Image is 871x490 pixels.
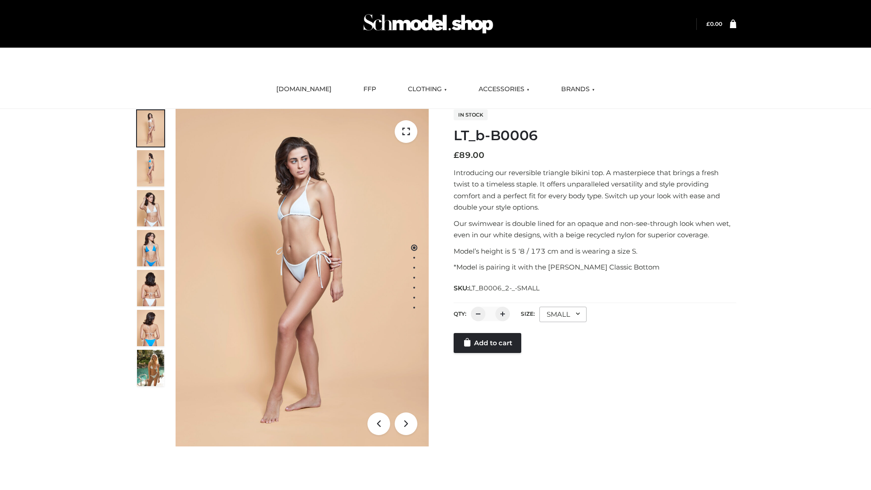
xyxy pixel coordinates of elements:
label: Size: [521,310,535,317]
label: QTY: [454,310,466,317]
h1: LT_b-B0006 [454,127,736,144]
a: FFP [357,79,383,99]
a: ACCESSORIES [472,79,536,99]
p: Model’s height is 5 ‘8 / 173 cm and is wearing a size S. [454,245,736,257]
div: SMALL [539,307,587,322]
img: ArielClassicBikiniTop_CloudNine_AzureSky_OW114ECO_4-scaled.jpg [137,230,164,266]
bdi: 89.00 [454,150,484,160]
img: ArielClassicBikiniTop_CloudNine_AzureSky_OW114ECO_2-scaled.jpg [137,150,164,186]
p: Our swimwear is double lined for an opaque and non-see-through look when wet, even in our white d... [454,218,736,241]
a: CLOTHING [401,79,454,99]
span: SKU: [454,283,540,294]
img: Schmodel Admin 964 [360,6,496,42]
img: ArielClassicBikiniTop_CloudNine_AzureSky_OW114ECO_8-scaled.jpg [137,310,164,346]
span: £ [706,20,710,27]
a: BRANDS [554,79,602,99]
span: £ [454,150,459,160]
a: Add to cart [454,333,521,353]
a: [DOMAIN_NAME] [269,79,338,99]
img: Arieltop_CloudNine_AzureSky2.jpg [137,350,164,386]
a: £0.00 [706,20,722,27]
img: ArielClassicBikiniTop_CloudNine_AzureSky_OW114ECO_1 [176,109,429,446]
p: Introducing our reversible triangle bikini top. A masterpiece that brings a fresh twist to a time... [454,167,736,213]
img: ArielClassicBikiniTop_CloudNine_AzureSky_OW114ECO_3-scaled.jpg [137,190,164,226]
bdi: 0.00 [706,20,722,27]
span: In stock [454,109,488,120]
span: LT_B0006_2-_-SMALL [469,284,539,292]
img: ArielClassicBikiniTop_CloudNine_AzureSky_OW114ECO_7-scaled.jpg [137,270,164,306]
img: ArielClassicBikiniTop_CloudNine_AzureSky_OW114ECO_1-scaled.jpg [137,110,164,147]
p: *Model is pairing it with the [PERSON_NAME] Classic Bottom [454,261,736,273]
